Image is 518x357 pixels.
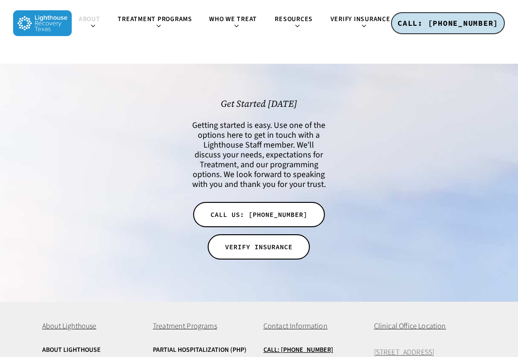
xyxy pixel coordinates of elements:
span: Resources [275,15,313,24]
a: CALL US: [PHONE_NUMBER] [193,202,325,227]
span: Contact Information [263,321,328,331]
a: VERIFY INSURANCE [208,234,310,260]
span: VERIFY INSURANCE [225,242,293,252]
h2: Get Started [DATE] [190,99,328,109]
span: Clinical Office Location [374,321,446,331]
u: Call: [PHONE_NUMBER] [263,345,333,355]
span: CALL US: [PHONE_NUMBER] [210,210,308,219]
a: Verify Insurance [324,16,401,30]
span: Verify Insurance [330,15,390,24]
span: Who We Treat [209,15,257,24]
a: Who We Treat [203,16,268,30]
a: Treatment Programs [112,16,203,30]
h6: Getting started is easy. Use one of the options here to get in touch with a Lighthouse Staff memb... [190,120,328,189]
span: CALL: [PHONE_NUMBER] [398,18,498,28]
a: Partial Hospitalization (PHP) [153,347,255,354]
span: About [79,15,100,24]
a: Resources [268,16,324,30]
a: About Lighthouse [42,347,144,354]
a: CALL: [PHONE_NUMBER] [391,12,505,35]
a: About [72,16,112,30]
span: Treatment Programs [153,321,217,331]
img: Lighthouse Recovery Texas [13,10,72,36]
span: About Lighthouse [42,321,97,331]
a: Call: [PHONE_NUMBER] [263,347,365,354]
span: Treatment Programs [118,15,192,24]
